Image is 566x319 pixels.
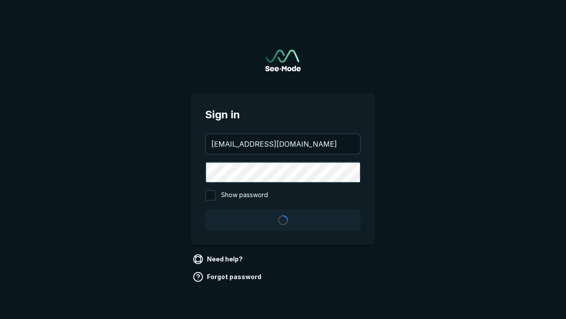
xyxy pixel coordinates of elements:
span: Sign in [205,107,361,123]
span: Show password [221,190,268,201]
a: Need help? [191,252,246,266]
a: Forgot password [191,270,265,284]
input: your@email.com [206,134,360,154]
img: See-Mode Logo [265,50,301,71]
a: Go to sign in [265,50,301,71]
